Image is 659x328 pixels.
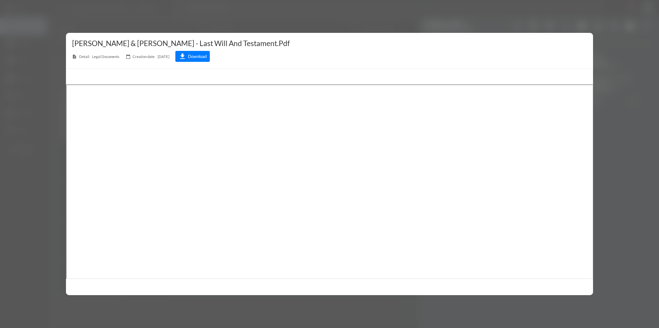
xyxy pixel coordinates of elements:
i: calendar_today [126,54,131,59]
span: Detail: [79,54,90,59]
i: description [72,54,77,59]
span: Creation date: [133,54,155,59]
span: [DATE] [126,51,169,62]
button: downloadDownload [175,51,210,62]
span: [PERSON_NAME] & [PERSON_NAME] - Last Will and Testament.pdf [72,39,290,48]
span: Legal Documents [72,51,119,62]
i: download [179,53,186,60]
